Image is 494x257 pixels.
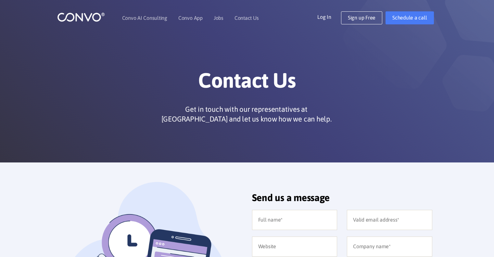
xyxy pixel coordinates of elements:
input: Full name* [252,210,337,230]
h2: Send us a message [252,192,432,208]
h1: Contact Us [67,68,427,98]
a: Log In [317,11,341,22]
p: Get in touch with our representatives at [GEOGRAPHIC_DATA] and let us know how we can help. [159,104,334,124]
input: Company name* [347,237,432,257]
input: Website [252,237,337,257]
a: Schedule a call [386,11,434,24]
a: Jobs [214,15,223,20]
a: Convo App [178,15,203,20]
a: Contact Us [234,15,259,20]
input: Valid email address* [347,210,432,230]
a: Convo AI Consulting [122,15,167,20]
img: logo_1.png [57,12,105,22]
a: Sign up Free [341,11,382,24]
